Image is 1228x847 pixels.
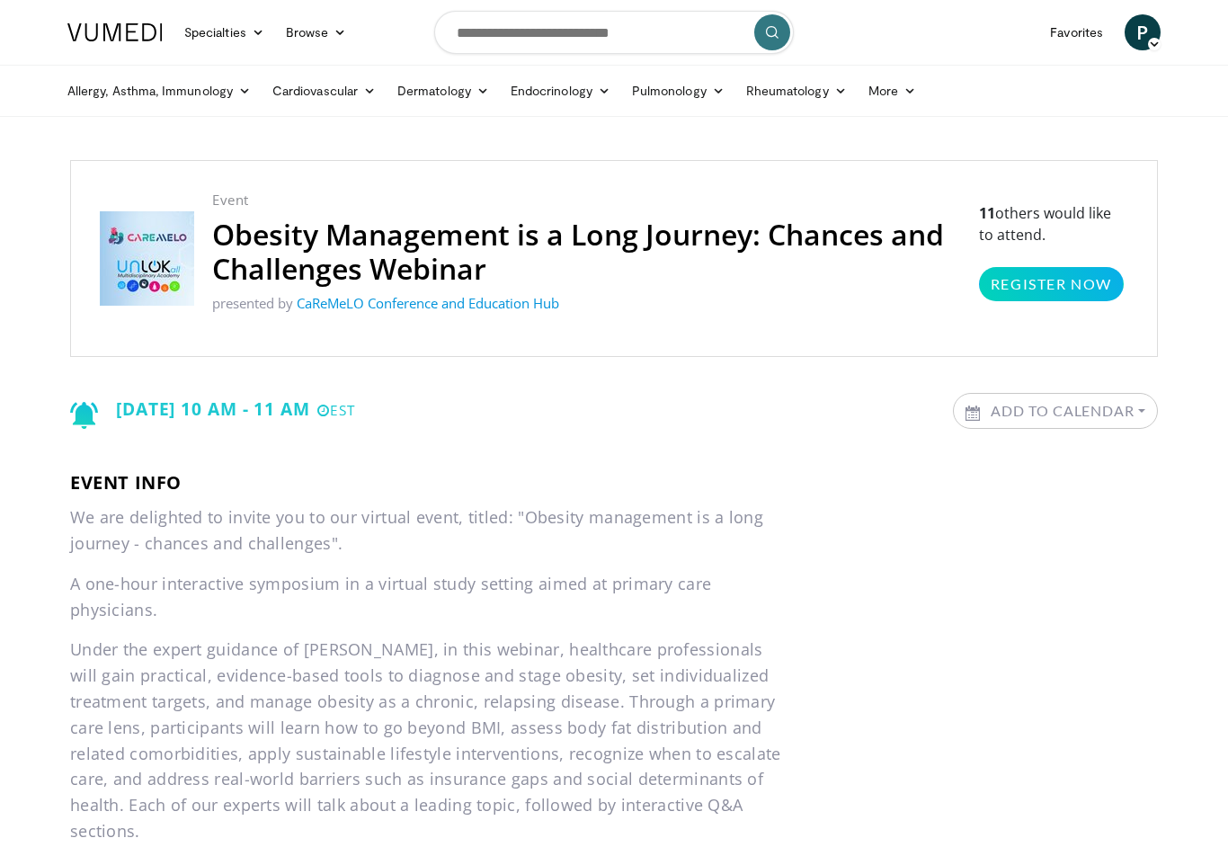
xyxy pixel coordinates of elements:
p: Event [212,190,961,210]
input: Search topics, interventions [434,11,794,54]
a: Browse [275,14,358,50]
a: Specialties [174,14,275,50]
a: P [1125,14,1161,50]
a: Cardiovascular [262,73,387,109]
p: We are delighted to invite you to our virtual event, titled: "Obesity management is a long journe... [70,504,787,557]
p: A one-hour interactive symposium in a virtual study setting aimed at primary care physicians. [70,571,787,623]
a: Dermatology [387,73,500,109]
p: others would like to attend. [979,202,1128,301]
img: VuMedi Logo [67,23,163,41]
a: More [858,73,927,109]
h2: Obesity Management is a Long Journey: Chances and Challenges Webinar [212,218,961,286]
div: [DATE] 10 AM - 11 AM [70,393,355,429]
img: Notification icon [70,402,98,429]
a: Favorites [1039,14,1114,50]
strong: 11 [979,203,995,223]
a: Allergy, Asthma, Immunology [57,73,262,109]
a: Register Now [979,267,1124,301]
small: EST [317,401,355,420]
a: Pulmonology [621,73,735,109]
img: Calendar icon [965,406,980,421]
p: Under the expert guidance of [PERSON_NAME], in this webinar, healthcare professionals will gain p... [70,637,787,843]
h3: Event info [70,472,1158,494]
a: CaReMeLO Conference and Education Hub [297,294,559,312]
a: Rheumatology [735,73,858,109]
a: Endocrinology [500,73,621,109]
p: presented by [212,293,961,314]
img: CaReMeLO Conference and Education Hub [100,211,194,306]
a: Add to Calendar [954,394,1157,428]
